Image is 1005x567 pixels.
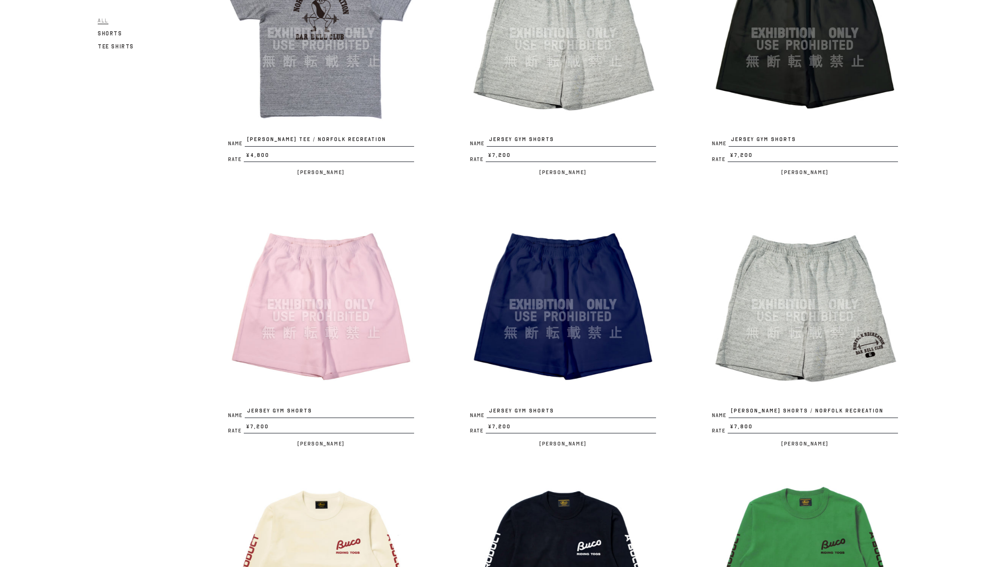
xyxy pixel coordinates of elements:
span: ¥7,800 [728,423,898,434]
span: ¥4,800 [244,151,414,162]
span: Name [228,413,245,418]
span: Name [470,413,487,418]
p: [PERSON_NAME] [703,167,907,178]
span: [PERSON_NAME] SHORTS / NORFOLK RECREATION [729,407,898,418]
span: Shorts [98,30,122,37]
img: JERSEY GYM SHORTS [219,202,423,407]
p: [PERSON_NAME] [219,167,423,178]
span: ¥7,200 [486,151,656,162]
a: Shorts [98,28,122,39]
span: Name [228,141,245,146]
span: ¥7,200 [728,151,898,162]
span: All [98,17,108,24]
span: JERSEY GYM SHORTS [245,407,414,418]
img: JOE MCCOY SHORTS / NORFOLK RECREATION [703,202,907,407]
a: JERSEY GYM SHORTS NameJERSEY GYM SHORTS Rate¥7,200 [PERSON_NAME] [219,202,423,449]
span: Tee Shirts [98,43,134,50]
span: Rate [470,157,486,162]
span: ¥7,200 [244,423,414,434]
a: JOE MCCOY SHORTS / NORFOLK RECREATION Name[PERSON_NAME] SHORTS / NORFOLK RECREATION Rate¥7,800 [P... [703,202,907,449]
p: [PERSON_NAME] [703,438,907,449]
span: JERSEY GYM SHORTS [487,407,656,418]
p: [PERSON_NAME] [219,438,423,449]
img: JERSEY GYM SHORTS [461,202,665,407]
span: Rate [228,157,244,162]
span: [PERSON_NAME] TEE / NORFOLK RECREATION [245,135,414,147]
span: JERSEY GYM SHORTS [729,135,898,147]
span: Rate [712,157,728,162]
p: [PERSON_NAME] [461,167,665,178]
span: Rate [228,428,244,433]
p: [PERSON_NAME] [461,438,665,449]
span: Rate [470,428,486,433]
span: Name [712,413,729,418]
a: Tee Shirts [98,41,134,52]
span: Name [712,141,729,146]
span: Name [470,141,487,146]
a: All [98,15,108,26]
a: JERSEY GYM SHORTS NameJERSEY GYM SHORTS Rate¥7,200 [PERSON_NAME] [461,202,665,449]
span: ¥7,200 [486,423,656,434]
span: Rate [712,428,728,433]
span: JERSEY GYM SHORTS [487,135,656,147]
